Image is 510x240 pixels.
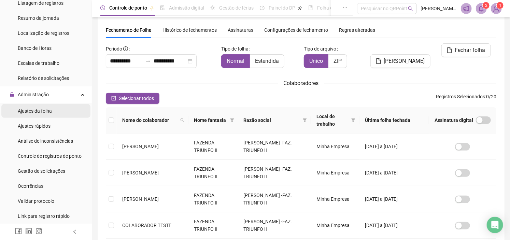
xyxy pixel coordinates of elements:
sup: Atualize o seu contato no menu Meus Dados [497,2,504,9]
td: [DATE] a [DATE] [359,186,429,212]
span: file [376,58,381,64]
span: file [447,47,452,53]
span: Gestão de solicitações [18,168,65,174]
span: 1 [499,3,501,8]
span: pushpin [150,6,154,10]
span: search [408,6,413,11]
span: Selecionar todos [119,95,154,102]
span: check-square [111,96,116,101]
span: linkedin [25,228,32,235]
span: Localização de registros [18,30,69,36]
span: instagram [36,228,42,235]
span: filter [303,118,307,122]
span: Registros Selecionados [436,94,485,99]
span: Folha de pagamento [317,5,361,11]
span: filter [301,115,308,125]
td: Minha Empresa [311,212,359,239]
span: Histórico de fechamentos [162,27,217,33]
span: [PERSON_NAME]. Triunfo Ii [421,5,457,12]
span: Relatório de solicitações [18,75,69,81]
span: Configurações de fechamento [264,28,328,32]
span: Tipo de arquivo [304,45,336,53]
span: Ajustes da folha [18,108,52,114]
span: facebook [15,228,22,235]
span: clock-circle [100,5,105,10]
td: Minha Empresa [311,133,359,160]
td: Minha Empresa [311,160,359,186]
td: Minha Empresa [311,186,359,212]
span: Análise de inconsistências [18,138,73,144]
span: Razão social [244,116,300,124]
td: [PERSON_NAME] -FAZ. TRIUNFO II [238,186,311,212]
span: filter [229,115,236,125]
span: Assinatura digital [435,116,473,124]
span: Administração [18,92,49,97]
span: search [179,115,186,125]
span: Nome fantasia [194,116,227,124]
span: Listagem de registros [18,0,63,6]
span: COLABORADOR TESTE [122,223,171,228]
span: Admissão digital [169,5,204,11]
span: Ajustes rápidos [18,123,51,129]
span: Normal [227,58,244,64]
span: lock [10,92,14,97]
img: 88681 [491,3,501,14]
span: Banco de Horas [18,45,52,51]
span: ellipsis [343,5,348,10]
span: notification [463,5,469,12]
span: Tipo de folha [221,45,249,53]
td: [DATE] a [DATE] [359,133,429,160]
span: Assinaturas [228,28,253,32]
span: pushpin [298,6,302,10]
span: Controle de registros de ponto [18,153,82,159]
span: : 0 / 20 [436,93,496,104]
td: [DATE] a [DATE] [359,212,429,239]
td: [DATE] a [DATE] [359,160,429,186]
span: [PERSON_NAME] [122,196,159,202]
span: 2 [485,3,487,8]
span: bell [478,5,484,12]
span: to [145,58,151,64]
span: file-done [160,5,165,10]
span: Gestão de férias [219,5,254,11]
button: Fechar folha [441,43,491,57]
span: Controle de ponto [109,5,147,11]
span: book [308,5,313,10]
div: Open Intercom Messenger [487,217,503,233]
span: Resumo da jornada [18,15,59,21]
span: [PERSON_NAME] [122,144,159,149]
td: FAZENDA TRIUNFO II [188,160,238,186]
span: Único [309,58,323,64]
span: filter [351,118,355,122]
span: filter [350,111,357,129]
span: Link para registro rápido [18,213,70,219]
th: Última folha fechada [359,107,429,133]
span: dashboard [260,5,265,10]
span: swap-right [145,58,151,64]
td: FAZENDA TRIUNFO II [188,133,238,160]
span: sun [210,5,215,10]
span: Período [106,46,122,52]
span: Regras alteradas [339,28,375,32]
button: Selecionar todos [106,93,159,104]
span: [PERSON_NAME] [122,170,159,175]
td: [PERSON_NAME] -FAZ. TRIUNFO II [238,160,311,186]
sup: 2 [483,2,490,9]
td: FAZENDA TRIUNFO II [188,212,238,239]
span: Validar protocolo [18,198,54,204]
td: FAZENDA TRIUNFO II [188,186,238,212]
button: [PERSON_NAME] [370,54,430,68]
td: [PERSON_NAME] -FAZ. TRIUNFO II [238,133,311,160]
span: Colaboradores [284,80,319,86]
span: Painel do DP [269,5,295,11]
span: search [180,118,184,122]
span: info-circle [123,46,128,51]
span: filter [230,118,234,122]
span: [PERSON_NAME] [384,57,425,65]
span: Escalas de trabalho [18,60,59,66]
span: left [72,229,77,234]
span: Estendida [255,58,279,64]
span: Ocorrências [18,183,43,189]
td: [PERSON_NAME] -FAZ. TRIUNFO II [238,212,311,239]
span: Fechar folha [455,46,485,54]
